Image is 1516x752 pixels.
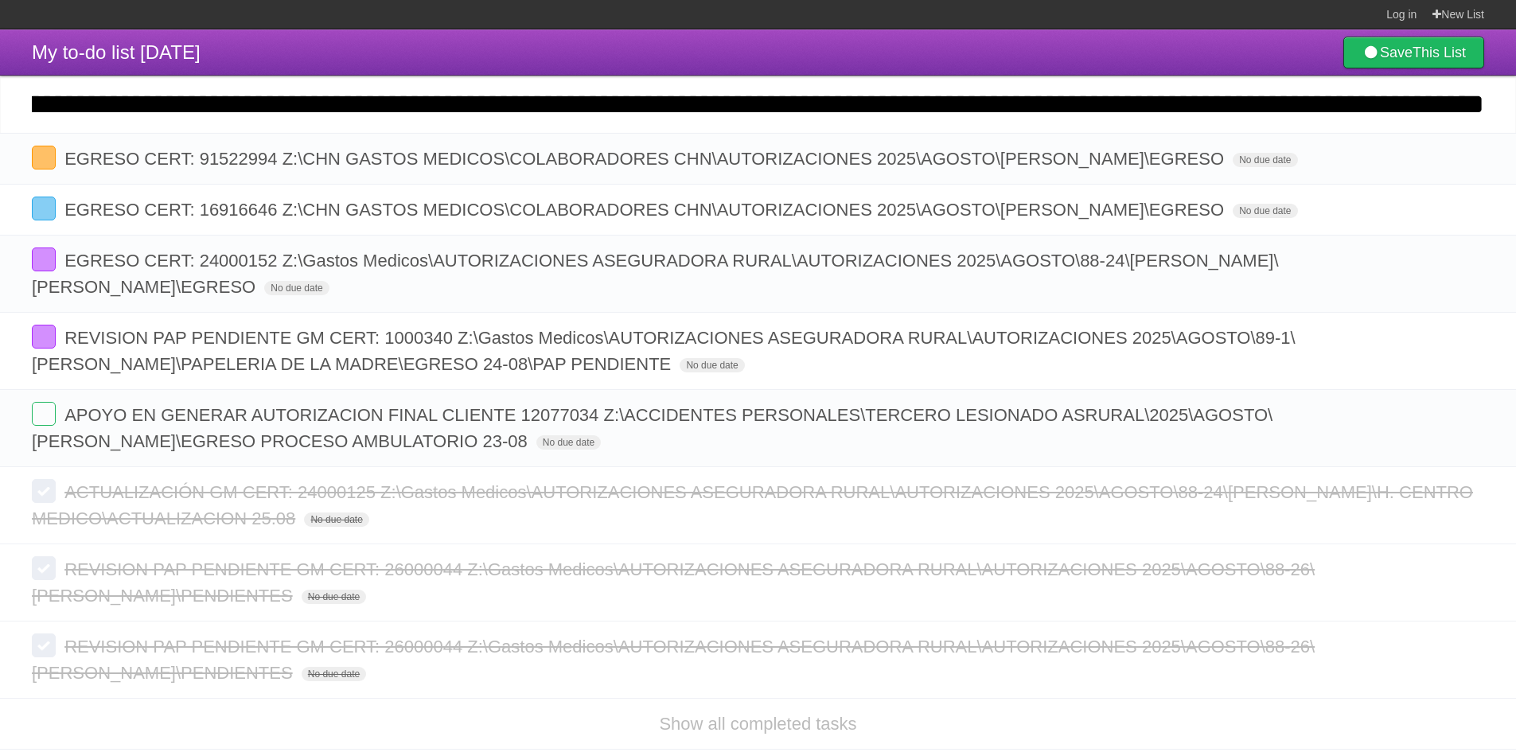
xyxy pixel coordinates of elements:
[1343,37,1484,68] a: SaveThis List
[32,41,201,63] span: My to-do list [DATE]
[32,251,1279,297] span: EGRESO CERT: 24000152 Z:\Gastos Medicos\AUTORIZACIONES ASEGURADORA RURAL\AUTORIZACIONES 2025\AGOS...
[1413,45,1466,60] b: This List
[1233,204,1297,218] span: No due date
[304,512,368,527] span: No due date
[32,197,56,220] label: Done
[32,247,56,271] label: Done
[1233,153,1297,167] span: No due date
[32,479,56,503] label: Done
[32,146,56,169] label: Done
[302,667,366,681] span: No due date
[680,358,744,372] span: No due date
[32,633,56,657] label: Done
[32,405,1272,451] span: APOYO EN GENERAR AUTORIZACION FINAL CLIENTE 12077034 Z:\ACCIDENTES PERSONALES\TERCERO LESIONADO A...
[536,435,601,450] span: No due date
[32,402,56,426] label: Done
[32,325,56,349] label: Done
[302,590,366,604] span: No due date
[32,559,1315,606] span: REVISION PAP PENDIENTE GM CERT: 26000044 Z:\Gastos Medicos\AUTORIZACIONES ASEGURADORA RURAL\AUTOR...
[659,714,856,734] a: Show all completed tasks
[264,281,329,295] span: No due date
[32,637,1315,683] span: REVISION PAP PENDIENTE GM CERT: 26000044 Z:\Gastos Medicos\AUTORIZACIONES ASEGURADORA RURAL\AUTOR...
[64,200,1228,220] span: EGRESO CERT: 16916646 Z:\CHN GASTOS MEDICOS\COLABORADORES CHN\AUTORIZACIONES 2025\AGOSTO\[PERSON_...
[32,482,1473,528] span: ACTUALIZACIÓN GM CERT: 24000125 Z:\Gastos Medicos\AUTORIZACIONES ASEGURADORA RURAL\AUTORIZACIONES...
[32,556,56,580] label: Done
[32,328,1296,374] span: REVISION PAP PENDIENTE GM CERT: 1000340 Z:\Gastos Medicos\AUTORIZACIONES ASEGURADORA RURAL\AUTORI...
[64,149,1228,169] span: EGRESO CERT: 91522994 Z:\CHN GASTOS MEDICOS\COLABORADORES CHN\AUTORIZACIONES 2025\AGOSTO\[PERSON_...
